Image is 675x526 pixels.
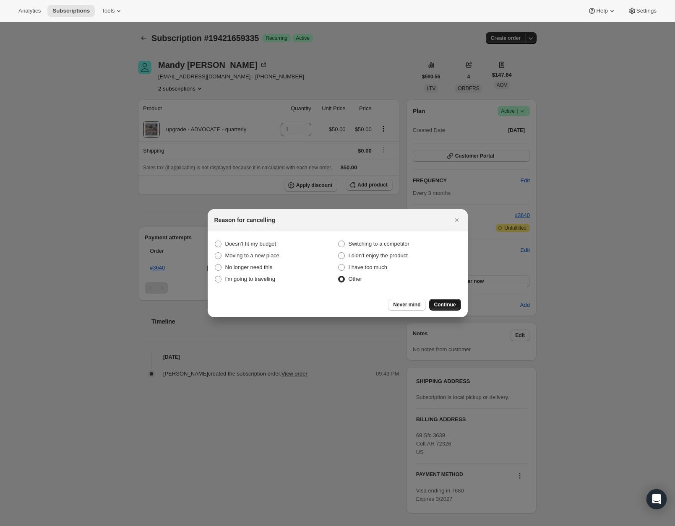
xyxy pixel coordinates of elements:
button: Tools [96,5,128,17]
span: Continue [434,301,456,308]
span: Switching to a competitor [349,241,409,247]
span: Tools [102,8,115,14]
button: Help [583,5,621,17]
span: Other [349,276,362,282]
span: Help [596,8,607,14]
span: I have too much [349,264,388,270]
div: Open Intercom Messenger [646,489,667,509]
span: Subscriptions [52,8,90,14]
button: Continue [429,299,461,311]
button: Subscriptions [47,5,95,17]
span: Moving to a new place [225,252,279,259]
button: Settings [623,5,662,17]
span: No longer need this [225,264,273,270]
span: Never mind [393,301,420,308]
button: Never mind [388,299,425,311]
span: I'm going to traveling [225,276,276,282]
span: Settings [636,8,657,14]
span: Analytics [18,8,41,14]
button: Close [451,214,463,226]
button: Analytics [13,5,46,17]
h2: Reason for cancelling [214,216,275,224]
span: Doesn't fit my budget [225,241,276,247]
span: I didn't enjoy the product [349,252,408,259]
